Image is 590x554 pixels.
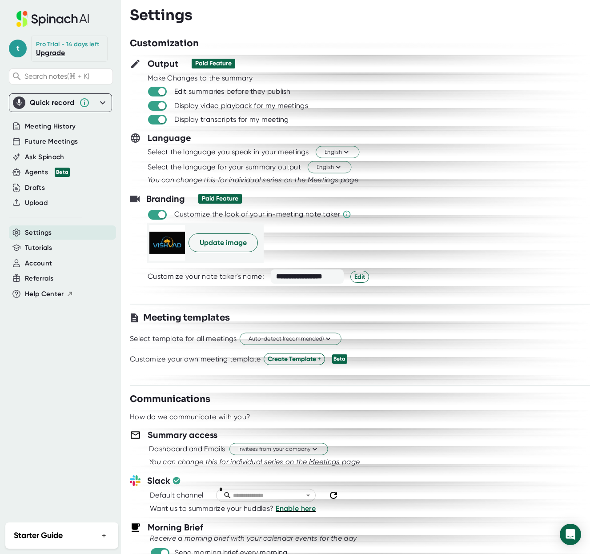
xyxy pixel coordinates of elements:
[25,167,70,177] button: Agents Beta
[149,225,185,261] img: picture
[308,161,351,173] button: English
[25,228,52,238] button: Settings
[148,57,178,70] h3: Output
[240,333,341,345] button: Auto-detect (recommended)
[350,271,369,283] button: Edit
[147,474,225,487] h3: Slack
[25,121,76,132] button: Meeting History
[189,233,258,252] button: Update image
[149,445,225,454] div: Dashboard and Emails
[130,393,210,406] h3: Communications
[25,243,52,253] button: Tutorials
[229,443,328,455] button: Invitees from your company
[195,60,232,68] div: Paid Feature
[148,176,358,184] i: You can change this for individual series on the page
[308,176,339,184] span: Meetings
[174,87,291,96] div: Edit summaries before they publish
[25,258,52,269] button: Account
[150,534,357,542] i: Receive a morning brief with your calendar events for the day
[130,334,237,343] div: Select template for all meetings
[276,504,316,513] span: Enable here
[174,101,308,110] div: Display video playback for my meetings
[148,148,309,157] div: Select the language you speak in your meetings
[24,72,89,80] span: Search notes (⌘ + K)
[150,491,204,500] div: Default channel
[332,354,347,364] div: Beta
[174,210,340,219] div: Customize the look of your in-meeting note taker
[150,503,276,514] div: Want us to summarize your huddles?
[25,289,73,299] button: Help Center
[309,457,340,467] button: Meetings
[249,335,333,343] span: Auto-detect (recommended)
[200,237,247,248] span: Update image
[174,115,289,124] div: Display transcripts for my meeting
[149,458,360,466] i: You can change this for individual series on the page
[325,148,350,157] span: English
[130,413,250,422] div: How do we communicate with you?
[13,94,108,112] div: Quick record
[309,458,340,466] span: Meetings
[143,311,230,325] h3: Meeting templates
[148,163,301,172] div: Select the language for your summary output
[303,490,313,500] button: Open
[308,175,339,185] button: Meetings
[148,521,203,534] h3: Morning Brief
[148,74,590,83] div: Make Changes to the summary
[146,192,185,205] h3: Branding
[25,289,64,299] span: Help Center
[30,98,75,107] div: Quick record
[25,198,48,208] button: Upload
[264,353,325,365] button: Create Template +
[14,530,63,542] h2: Starter Guide
[130,7,193,24] h3: Settings
[148,131,191,145] h3: Language
[25,183,45,193] button: Drafts
[36,40,99,48] div: Pro Trial - 14 days left
[148,428,217,442] h3: Summary access
[9,40,27,57] span: t
[130,37,199,50] h3: Customization
[148,272,264,281] div: Customize your note taker's name:
[354,272,365,281] span: Edit
[25,167,70,177] div: Agents
[560,524,581,545] div: Open Intercom Messenger
[276,503,316,514] button: Enable here
[55,168,70,177] div: Beta
[25,152,64,162] button: Ask Spinach
[130,355,261,364] div: Customize your own meeting template
[316,146,359,158] button: English
[25,273,53,284] button: Referrals
[36,48,65,57] a: Upgrade
[238,445,319,454] span: Invitees from your company
[268,354,321,364] span: Create Template +
[25,136,78,147] button: Future Meetings
[98,529,110,542] button: +
[317,163,342,172] span: English
[202,195,238,203] div: Paid Feature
